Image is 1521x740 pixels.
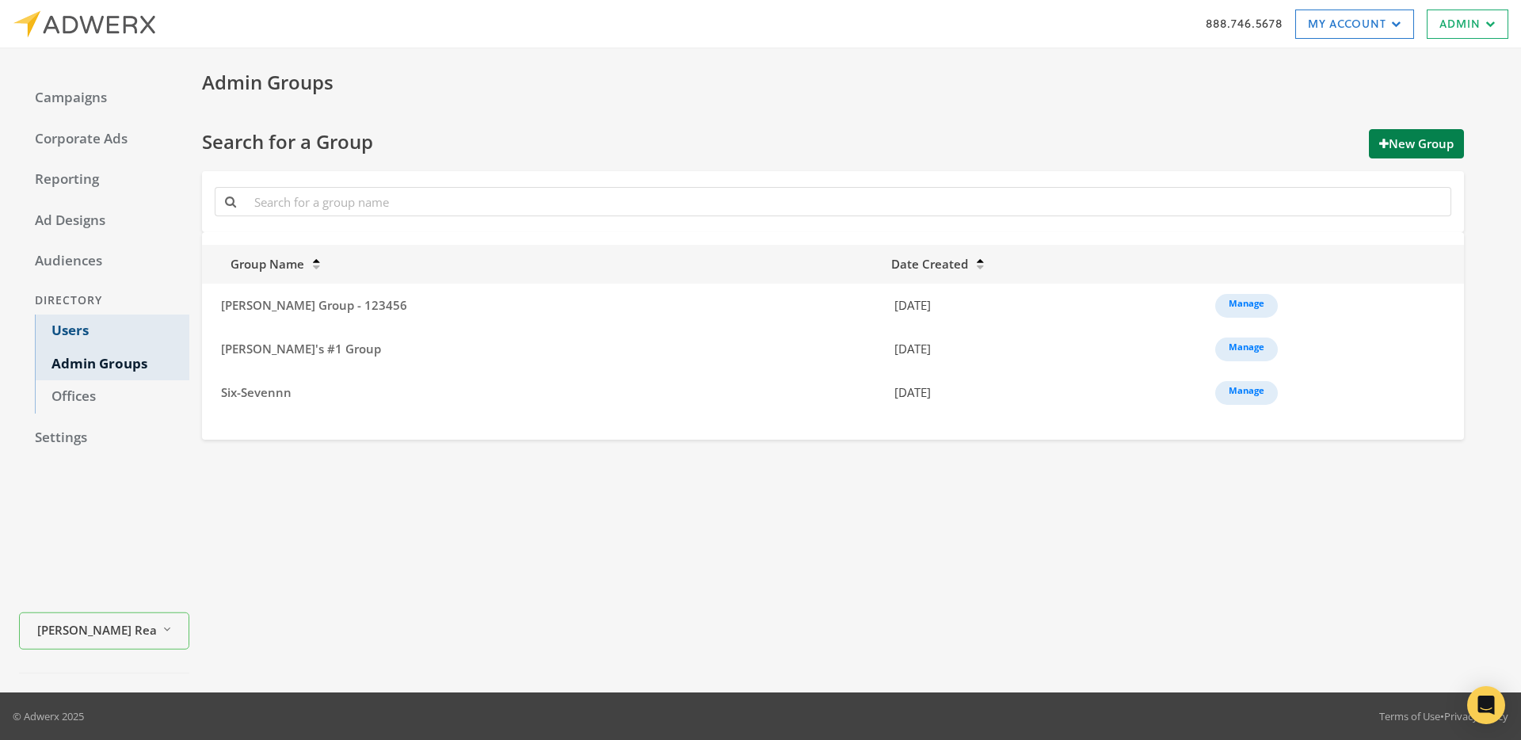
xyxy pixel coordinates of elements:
[1369,129,1464,158] button: New Group
[202,67,334,97] span: Admin Groups
[221,341,381,357] span: [PERSON_NAME]'s #1 Group
[225,196,236,208] i: Search for a group name
[19,82,189,115] a: Campaigns
[35,380,189,414] a: Offices
[1379,709,1440,723] a: Terms of Use
[882,371,1206,414] td: [DATE]
[221,384,292,400] span: Six-Sevennn
[882,284,1206,327] td: [DATE]
[1427,10,1508,39] a: Admin
[35,315,189,348] a: Users
[221,297,407,313] span: [PERSON_NAME] Group - 123456
[202,129,373,158] span: Search for a Group
[35,348,189,381] a: Admin Groups
[19,286,189,315] div: Directory
[1206,15,1283,32] a: 888.746.5678
[19,421,189,455] a: Settings
[37,620,156,639] span: [PERSON_NAME] Realty
[13,708,84,724] p: © Adwerx 2025
[19,245,189,278] a: Audiences
[1215,381,1278,405] a: Manage
[1215,338,1278,361] a: Manage
[1215,294,1278,318] a: Manage
[19,123,189,156] a: Corporate Ads
[1467,686,1505,724] div: Open Intercom Messenger
[1444,709,1508,723] a: Privacy Policy
[245,187,1451,216] input: Search for a group name
[882,327,1206,371] td: [DATE]
[19,204,189,238] a: Ad Designs
[19,163,189,196] a: Reporting
[13,10,155,38] img: Adwerx
[19,612,189,650] button: [PERSON_NAME] Realty
[1379,708,1508,724] div: •
[1295,10,1414,39] a: My Account
[212,256,304,272] span: Group Name
[891,256,968,272] span: Date Created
